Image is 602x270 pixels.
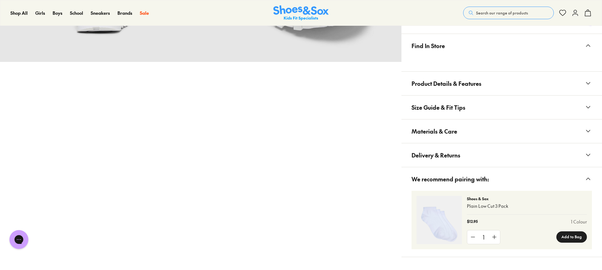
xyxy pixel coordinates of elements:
[91,10,110,16] a: Sneakers
[140,10,149,16] a: Sale
[571,218,587,225] a: 1 Colour
[412,36,445,55] span: Find In Store
[117,10,132,16] a: Brands
[479,230,489,244] div: 1
[467,218,478,225] p: $12.95
[463,7,554,19] button: Search our range of products
[412,170,489,188] span: We recommend pairing with:
[10,10,28,16] a: Shop All
[401,167,602,191] button: We recommend pairing with:
[412,74,481,93] span: Product Details & Features
[6,228,31,251] iframe: Gorgias live chat messenger
[467,196,587,201] p: Shoes & Sox
[412,146,460,164] span: Delivery & Returns
[412,98,465,117] span: Size Guide & Fit Tips
[476,10,528,16] span: Search our range of products
[412,122,457,141] span: Materials & Care
[53,10,62,16] a: Boys
[273,5,329,21] img: SNS_Logo_Responsive.svg
[467,203,587,209] p: Plain Low Cut 3 Pack
[401,96,602,119] button: Size Guide & Fit Tips
[401,34,602,58] button: Find In Store
[412,58,592,64] iframe: Find in Store
[556,231,587,243] button: Add to Bag
[401,143,602,167] button: Delivery & Returns
[273,5,329,21] a: Shoes & Sox
[35,10,45,16] a: Girls
[417,196,462,244] img: 4-356389_1
[401,119,602,143] button: Materials & Care
[70,10,83,16] a: School
[401,72,602,95] button: Product Details & Features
